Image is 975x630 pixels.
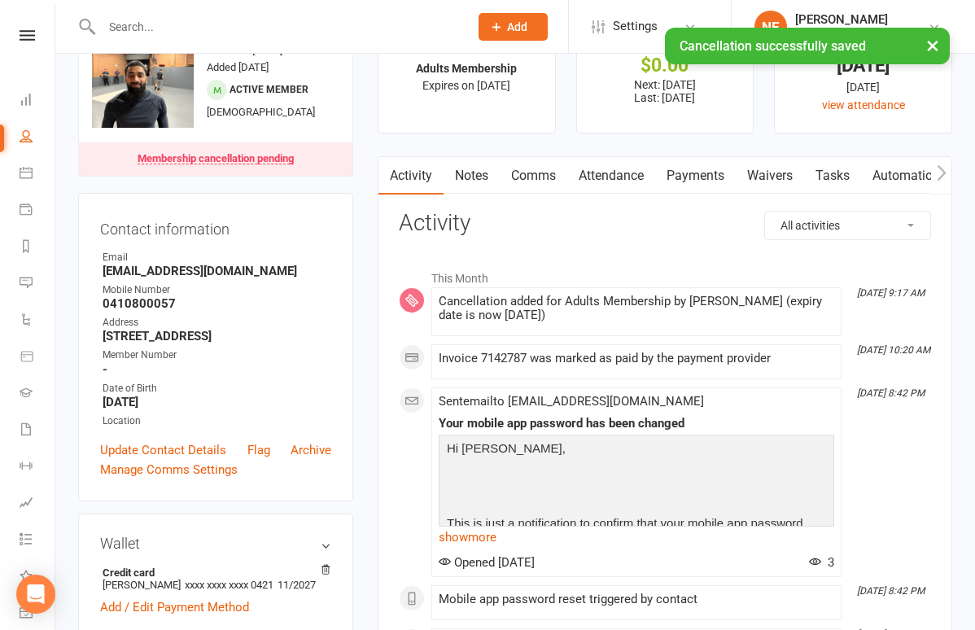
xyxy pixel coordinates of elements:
[665,28,950,64] div: Cancellation successfully saved
[100,215,331,238] h3: Contact information
[20,486,56,523] a: Assessments
[655,157,736,195] a: Payments
[857,287,925,299] i: [DATE] 9:17 AM
[103,296,331,311] strong: 0410800057
[439,352,834,365] div: Invoice 7142787 was marked as paid by the payment provider
[247,440,270,460] a: Flag
[439,526,834,549] a: show more
[103,348,331,363] div: Member Number
[103,381,331,396] div: Date of Birth
[103,264,331,278] strong: [EMAIL_ADDRESS][DOMAIN_NAME]
[100,597,249,617] a: Add / Edit Payment Method
[822,98,905,112] a: view attendance
[100,536,331,552] h3: Wallet
[439,555,535,570] span: Opened [DATE]
[103,329,331,343] strong: [STREET_ADDRESS]
[230,84,308,95] span: Active member
[789,57,937,74] div: [DATE]
[103,567,323,579] strong: Credit card
[138,153,294,164] div: Membership cancellation pending
[103,413,331,429] div: Location
[100,564,331,593] li: [PERSON_NAME]
[399,261,931,287] li: This Month
[20,339,56,376] a: Product Sales
[207,106,315,118] span: [DEMOGRAPHIC_DATA]
[479,13,548,41] button: Add
[422,79,510,92] span: Expires on [DATE]
[857,387,925,399] i: [DATE] 8:42 PM
[789,78,937,96] div: [DATE]
[439,417,834,431] div: Your mobile app password has been changed
[918,28,947,63] button: ×
[207,61,269,73] time: Added [DATE]
[103,315,331,330] div: Address
[500,157,567,195] a: Comms
[20,83,56,120] a: Dashboard
[20,559,56,596] a: What's New
[861,157,958,195] a: Automations
[20,156,56,193] a: Calendar
[100,460,238,479] a: Manage Comms Settings
[439,295,834,322] div: Cancellation added for Adults Membership by [PERSON_NAME] (expiry date is now [DATE])
[809,555,834,570] span: 3
[507,20,527,33] span: Add
[97,15,457,38] input: Search...
[439,593,834,606] div: Mobile app password reset triggered by contact
[857,344,930,356] i: [DATE] 10:20 AM
[100,440,226,460] a: Update Contact Details
[613,8,658,45] span: Settings
[804,157,861,195] a: Tasks
[378,157,444,195] a: Activity
[592,78,739,104] p: Next: [DATE] Last: [DATE]
[103,395,331,409] strong: [DATE]
[795,27,888,42] div: The Grappling Lab
[20,193,56,230] a: Payments
[291,440,331,460] a: Archive
[278,579,316,591] span: 11/2027
[399,211,931,236] h3: Activity
[736,157,804,195] a: Waivers
[103,250,331,265] div: Email
[16,575,55,614] div: Open Intercom Messenger
[857,585,925,597] i: [DATE] 8:42 PM
[20,230,56,266] a: Reports
[443,514,830,557] p: This is just a notification to confirm that your mobile app password has just been changed.
[103,282,331,298] div: Mobile Number
[185,579,273,591] span: xxxx xxxx xxxx 0421
[443,439,830,462] p: Hi [PERSON_NAME],
[567,157,655,195] a: Attendance
[92,26,194,128] img: image1747815484.png
[444,157,500,195] a: Notes
[20,120,56,156] a: People
[754,11,787,43] div: NE
[592,57,739,74] div: $0.00
[103,362,331,377] strong: -
[439,394,704,409] span: Sent email to [EMAIL_ADDRESS][DOMAIN_NAME]
[795,12,888,27] div: [PERSON_NAME]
